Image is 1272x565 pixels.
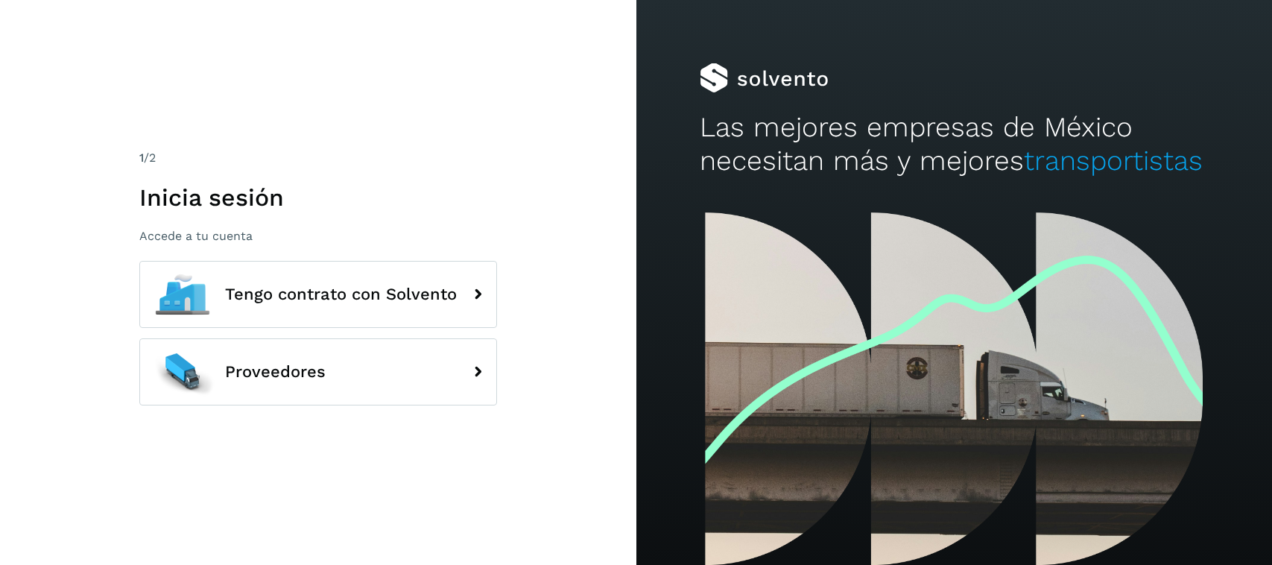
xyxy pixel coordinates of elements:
[700,111,1209,177] h2: Las mejores empresas de México necesitan más y mejores
[139,149,497,167] div: /2
[225,363,326,381] span: Proveedores
[139,229,497,243] p: Accede a tu cuenta
[139,261,497,328] button: Tengo contrato con Solvento
[139,338,497,405] button: Proveedores
[139,183,497,212] h1: Inicia sesión
[139,151,144,165] span: 1
[225,285,457,303] span: Tengo contrato con Solvento
[1024,145,1203,177] span: transportistas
